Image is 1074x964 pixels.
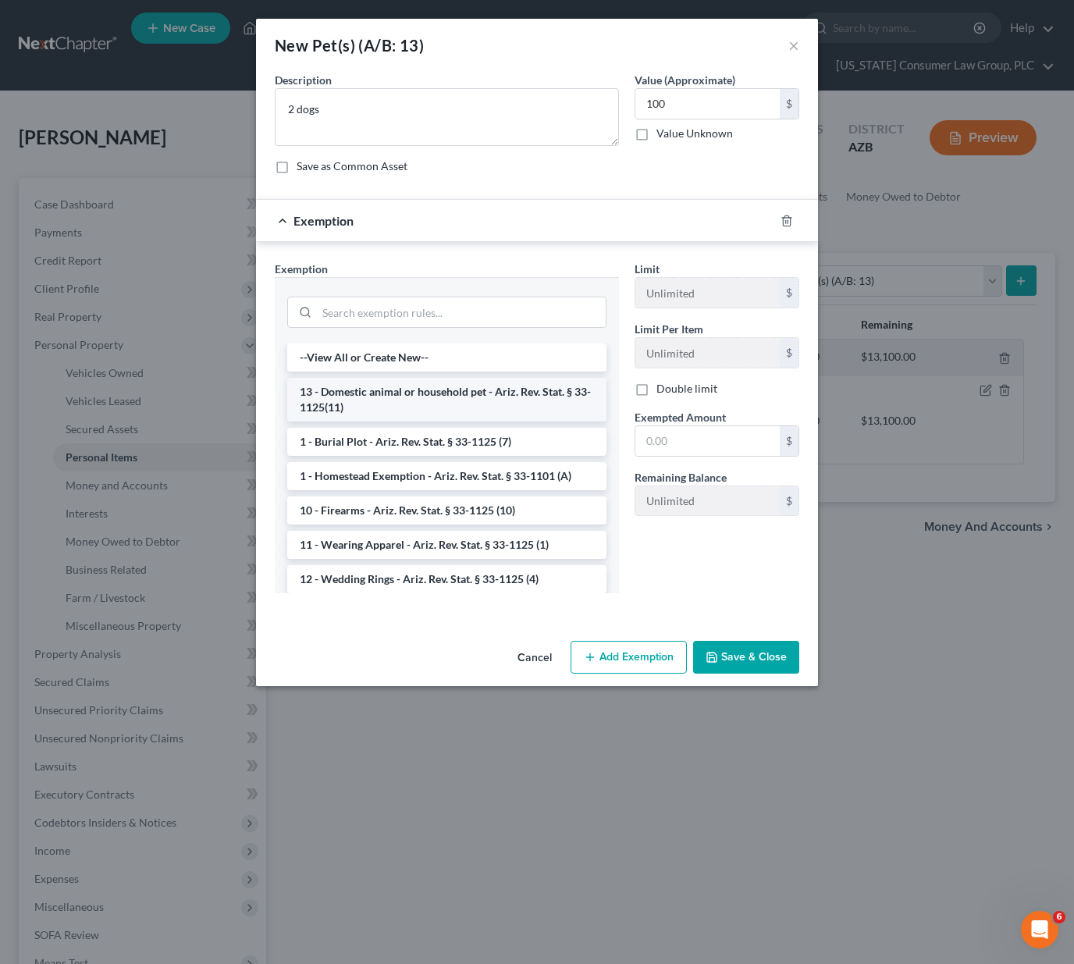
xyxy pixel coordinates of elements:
span: Exempted Amount [635,411,726,424]
div: $ [780,426,798,456]
input: 0.00 [635,89,780,119]
input: -- [635,278,780,308]
li: 13 - Domestic animal or household pet - Ariz. Rev. Stat. § 33-1125(11) [287,378,606,422]
input: -- [635,486,780,516]
span: Limit [635,262,660,276]
button: Save & Close [693,641,799,674]
li: 1 - Burial Plot - Ariz. Rev. Stat. § 33-1125 (7) [287,428,606,456]
div: $ [780,89,798,119]
input: 0.00 [635,426,780,456]
div: $ [780,338,798,368]
label: Value (Approximate) [635,72,735,88]
div: New Pet(s) (A/B: 13) [275,34,424,56]
button: Cancel [505,642,564,674]
div: $ [780,486,798,516]
label: Double limit [656,381,717,397]
label: Limit Per Item [635,321,703,337]
li: --View All or Create New-- [287,343,606,372]
label: Remaining Balance [635,469,727,486]
span: 6 [1053,911,1065,923]
button: Add Exemption [571,641,687,674]
button: × [788,36,799,55]
label: Value Unknown [656,126,733,141]
input: Search exemption rules... [317,297,606,327]
iframe: Intercom live chat [1021,911,1058,948]
span: Description [275,73,332,87]
span: Exemption [275,262,328,276]
li: 11 - Wearing Apparel - Ariz. Rev. Stat. § 33-1125 (1) [287,531,606,559]
li: 10 - Firearms - Ariz. Rev. Stat. § 33-1125 (10) [287,496,606,525]
input: -- [635,338,780,368]
li: 1 - Homestead Exemption - Ariz. Rev. Stat. § 33-1101 (A) [287,462,606,490]
span: Exemption [293,213,354,228]
li: 12 - Wedding Rings - Ariz. Rev. Stat. § 33-1125 (4) [287,565,606,593]
label: Save as Common Asset [297,158,407,174]
div: $ [780,278,798,308]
